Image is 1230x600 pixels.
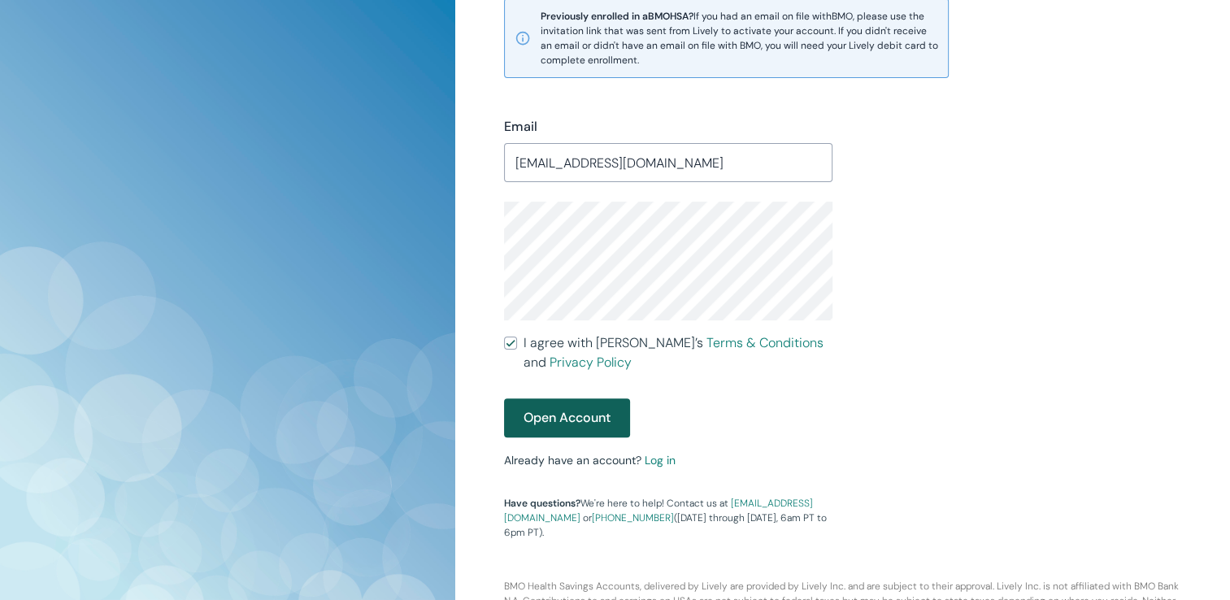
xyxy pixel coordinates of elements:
[524,333,833,372] span: I agree with [PERSON_NAME]’s and
[645,453,676,467] a: Log in
[706,334,824,351] a: Terms & Conditions
[504,496,833,540] p: We're here to help! Contact us at or ([DATE] through [DATE], 6am PT to 6pm PT).
[504,497,580,510] strong: Have questions?
[541,9,938,67] span: If you had an email on file with BMO , please use the invitation link that was sent from Lively t...
[592,511,674,524] a: [PHONE_NUMBER]
[541,10,693,23] strong: Previously enrolled in a BMO HSA?
[504,117,537,137] label: Email
[504,398,630,437] button: Open Account
[504,453,676,467] small: Already have an account?
[550,354,632,371] a: Privacy Policy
